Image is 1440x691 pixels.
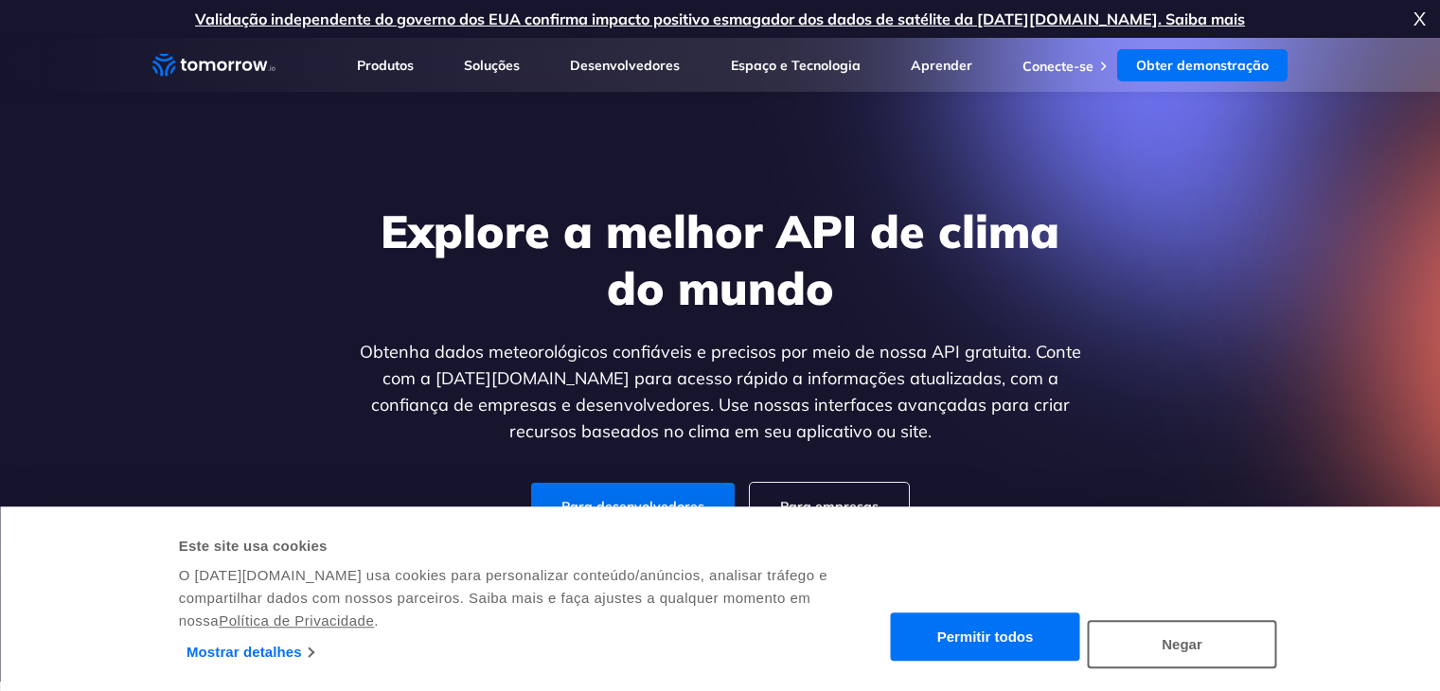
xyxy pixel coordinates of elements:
[1136,57,1269,74] font: Obter demonstração
[561,498,704,515] font: Para desenvolvedores
[1117,49,1288,81] a: Obter demonstração
[464,57,520,74] a: Soluções
[937,629,1034,646] font: Permitir todos
[152,51,276,80] a: Link para casa
[187,638,313,666] a: Mostrar detalhes
[1413,7,1426,30] font: X
[891,613,1080,662] button: Permitir todos
[219,612,374,629] a: Política de Privacidade
[731,57,861,74] a: Espaço e Tecnologia
[1162,636,1202,652] font: Negar
[780,498,879,515] font: Para empresas
[179,538,328,554] font: Este site usa cookies
[195,9,1245,28] a: Validação independente do governo dos EUA confirma impacto positivo esmagador dos dados de satéli...
[750,483,909,530] a: Para empresas
[179,567,827,629] font: O [DATE][DOMAIN_NAME] usa cookies para personalizar conteúdo/anúncios, analisar tráfego e compart...
[357,57,414,74] a: Produtos
[1088,620,1277,668] button: Negar
[531,483,735,530] a: Para desenvolvedores
[911,57,972,74] a: Aprender
[374,612,379,629] font: .
[570,57,680,74] a: Desenvolvedores
[360,341,1081,442] font: Obtenha dados meteorológicos confiáveis ​​e precisos por meio de nossa API gratuita. Conte com a ...
[187,644,302,660] font: Mostrar detalhes
[1022,58,1093,75] a: Conecte-se
[381,203,1059,316] font: Explore a melhor API de clima do mundo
